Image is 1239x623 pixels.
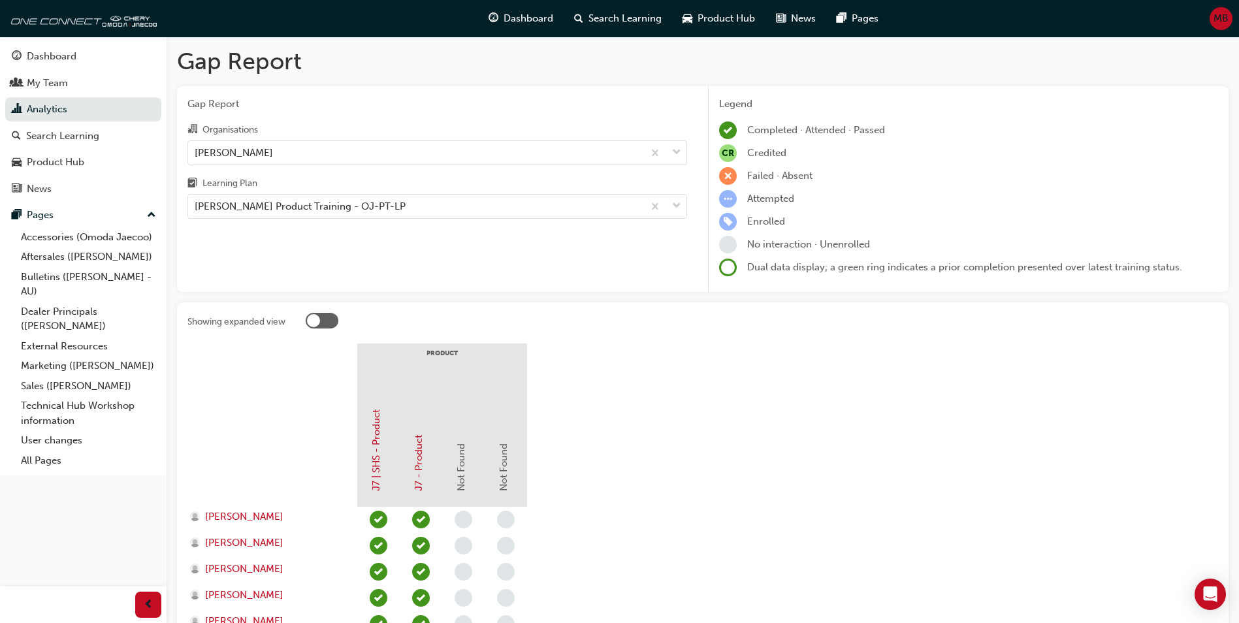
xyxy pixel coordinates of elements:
span: [PERSON_NAME] [205,509,283,524]
span: down-icon [672,198,681,215]
span: null-icon [719,144,737,162]
div: Pages [27,208,54,223]
div: Legend [719,97,1218,112]
a: News [5,177,161,201]
span: people-icon [12,78,22,89]
span: [PERSON_NAME] [205,535,283,551]
div: News [27,182,52,197]
img: oneconnect [7,5,157,31]
span: Dashboard [504,11,553,26]
a: J7 - Product [413,435,425,491]
span: Gap Report [187,97,687,112]
span: learningRecordVerb_NONE-icon [455,563,472,581]
span: No interaction · Unenrolled [747,238,870,250]
span: Dual data display; a green ring indicates a prior completion presented over latest training status. [747,261,1182,273]
span: learningRecordVerb_NONE-icon [455,537,472,554]
div: PRODUCT [357,343,527,376]
div: My Team [27,76,68,91]
a: [PERSON_NAME] [190,588,345,603]
div: Showing expanded view [187,315,285,328]
div: [PERSON_NAME] [195,145,273,160]
span: learningRecordVerb_PASS-icon [370,511,387,528]
a: My Team [5,71,161,95]
span: learningRecordVerb_NONE-icon [455,589,472,607]
a: search-iconSearch Learning [564,5,672,32]
span: prev-icon [144,597,153,613]
span: search-icon [574,10,583,27]
a: [PERSON_NAME] [190,535,345,551]
span: learningRecordVerb_PASS-icon [412,563,430,581]
a: Technical Hub Workshop information [16,396,161,430]
span: learningRecordVerb_NONE-icon [497,589,515,607]
span: pages-icon [837,10,846,27]
div: Organisations [202,123,258,136]
span: car-icon [12,157,22,168]
span: learningRecordVerb_PASS-icon [370,589,387,607]
div: Dashboard [27,49,76,64]
a: Analytics [5,97,161,121]
span: learningplan-icon [187,178,197,190]
div: [PERSON_NAME] Product Training - OJ-PT-LP [195,199,406,214]
span: down-icon [672,144,681,161]
button: Pages [5,203,161,227]
span: learningRecordVerb_ATTEMPT-icon [719,190,737,208]
span: guage-icon [489,10,498,27]
a: Aftersales ([PERSON_NAME]) [16,247,161,267]
span: Pages [852,11,878,26]
span: pages-icon [12,210,22,221]
a: Dealer Principals ([PERSON_NAME]) [16,302,161,336]
a: Sales ([PERSON_NAME]) [16,376,161,396]
span: [PERSON_NAME] [205,588,283,603]
span: organisation-icon [187,124,197,136]
button: DashboardMy TeamAnalyticsSearch LearningProduct HubNews [5,42,161,203]
span: learningRecordVerb_NONE-icon [719,236,737,253]
span: Attempted [747,193,794,204]
span: Search Learning [588,11,662,26]
span: chart-icon [12,104,22,116]
span: learningRecordVerb_COMPLETE-icon [719,121,737,139]
span: learningRecordVerb_NONE-icon [455,511,472,528]
a: [PERSON_NAME] [190,562,345,577]
span: learningRecordVerb_PASS-icon [412,537,430,554]
a: J7 | SHS - Product [370,409,382,491]
span: Failed · Absent [747,170,813,182]
div: Open Intercom Messenger [1195,579,1226,610]
a: Dashboard [5,44,161,69]
button: MB [1210,7,1232,30]
a: Bulletins ([PERSON_NAME] - AU) [16,267,161,302]
a: Marketing ([PERSON_NAME]) [16,356,161,376]
span: learningRecordVerb_PASS-icon [370,563,387,581]
a: news-iconNews [765,5,826,32]
span: Not Found [498,443,509,491]
span: [PERSON_NAME] [205,562,283,577]
span: up-icon [147,207,156,224]
span: news-icon [12,184,22,195]
span: Not Found [455,443,467,491]
a: Product Hub [5,150,161,174]
span: learningRecordVerb_NONE-icon [497,537,515,554]
span: learningRecordVerb_PASS-icon [412,589,430,607]
div: Learning Plan [202,177,257,190]
span: news-icon [776,10,786,27]
span: News [791,11,816,26]
a: pages-iconPages [826,5,889,32]
span: learningRecordVerb_NONE-icon [497,563,515,581]
div: Product Hub [27,155,84,170]
a: car-iconProduct Hub [672,5,765,32]
a: External Resources [16,336,161,357]
span: Product Hub [698,11,755,26]
h1: Gap Report [177,47,1229,76]
a: Accessories (Omoda Jaecoo) [16,227,161,248]
span: guage-icon [12,51,22,63]
a: All Pages [16,451,161,471]
div: Search Learning [26,129,99,144]
span: learningRecordVerb_FAIL-icon [719,167,737,185]
span: car-icon [683,10,692,27]
a: guage-iconDashboard [478,5,564,32]
span: Enrolled [747,216,785,227]
span: learningRecordVerb_NONE-icon [497,511,515,528]
span: search-icon [12,131,21,142]
span: learningRecordVerb_ENROLL-icon [719,213,737,231]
